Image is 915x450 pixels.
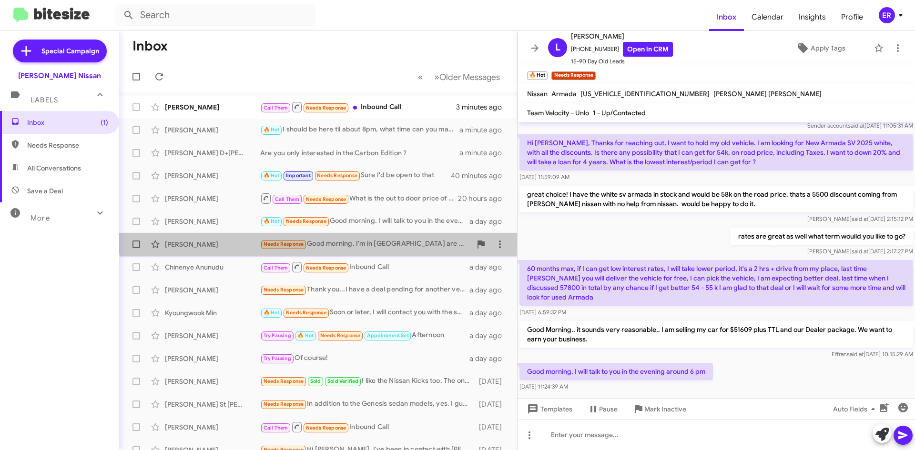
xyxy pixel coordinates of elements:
[260,376,474,387] div: I like the Nissan Kicks too. The only thing holding me back is I owe about $6000 on my 2020 Chevy...
[644,400,686,418] span: Mark Inactive
[439,72,500,82] span: Older Messages
[260,192,458,204] div: What is the out to door price of that Kicks?
[551,71,595,80] small: Needs Response
[264,425,288,431] span: Call Them
[709,3,744,31] a: Inbox
[571,30,673,42] span: [PERSON_NAME]
[551,90,577,98] span: Armada
[525,400,572,418] span: Templates
[260,124,459,135] div: I should be here til about 8pm, what time can you make it by ?
[469,262,509,272] div: a day ago
[264,310,280,316] span: 🔥 Hot
[165,217,260,226] div: [PERSON_NAME]
[165,125,260,135] div: [PERSON_NAME]
[310,378,321,384] span: Sold
[879,7,895,23] div: ER
[30,96,58,104] span: Labels
[791,3,834,31] a: Insights
[27,140,108,150] span: Needs Response
[519,321,913,348] p: Good Morning.. it sounds very reasonable.. I am selling my car for $51609 plus TTL and our Dealer...
[264,127,280,133] span: 🔥 Hot
[527,90,548,98] span: Nissan
[834,3,871,31] span: Profile
[264,355,291,361] span: Try Pausing
[593,109,646,117] span: 1 - Up/Contacted
[474,377,509,386] div: [DATE]
[101,118,108,127] span: (1)
[474,422,509,432] div: [DATE]
[623,42,673,57] a: Open in CRM
[320,332,361,339] span: Needs Response
[871,7,905,23] button: ER
[519,363,713,380] p: Good morning. I will talk to you in the evening around 6 pm
[412,67,429,87] button: Previous
[458,194,509,203] div: 20 hours ago
[13,40,107,62] a: Special Campaign
[264,218,280,224] span: 🔥 Hot
[306,265,346,271] span: Needs Response
[847,350,864,358] span: said at
[260,101,456,113] div: Inbound Call
[297,332,314,339] span: 🔥 Hot
[165,308,260,318] div: Kyoungwook Min
[469,308,509,318] div: a day ago
[306,425,346,431] span: Needs Response
[264,172,280,179] span: 🔥 Hot
[456,102,509,112] div: 3 minutes ago
[27,118,108,127] span: Inbox
[27,163,81,173] span: All Conversations
[580,400,625,418] button: Pause
[18,71,101,80] div: [PERSON_NAME] Nissan
[264,378,304,384] span: Needs Response
[625,400,694,418] button: Mark Inactive
[260,330,469,341] div: Afternoon
[165,285,260,295] div: [PERSON_NAME]
[811,40,845,57] span: Apply Tags
[807,215,913,222] span: [PERSON_NAME] [DATE] 2:15:12 PM
[260,148,459,158] div: Are you only interested in the Carbon Edition ?
[832,350,913,358] span: Effran [DATE] 10:15:29 AM
[165,262,260,272] div: Chinenye Anunudu
[165,171,260,180] div: [PERSON_NAME]
[165,102,260,112] div: [PERSON_NAME]
[260,216,469,227] div: Good morning. I will talk to you in the evening around 6 pm
[413,67,506,87] nav: Page navigation example
[165,331,260,340] div: [PERSON_NAME]
[264,401,304,407] span: Needs Response
[852,248,868,255] span: said at
[469,217,509,226] div: a day ago
[434,71,439,83] span: »
[744,3,791,31] a: Calendar
[260,307,469,318] div: Soon or later, I will contact you with the schedule and appointment.
[518,400,580,418] button: Templates
[286,172,311,179] span: Important
[264,332,291,339] span: Try Pausing
[27,186,63,196] span: Save a Deal
[165,400,260,409] div: [PERSON_NAME] St [PERSON_NAME]
[317,172,357,179] span: Needs Response
[428,67,506,87] button: Next
[519,173,569,180] span: [DATE] 11:59:09 AM
[469,354,509,363] div: a day ago
[807,122,913,129] span: Sender account [DATE] 11:05:31 AM
[165,377,260,386] div: [PERSON_NAME]
[165,240,260,249] div: [PERSON_NAME]
[519,186,913,212] p: great choice! I have the white sv armada in stock and would be 58k on the road price. thats a 550...
[260,170,452,181] div: Sure I'd be open to that
[306,105,346,111] span: Needs Response
[30,214,50,222] span: More
[459,125,509,135] div: a minute ago
[260,353,469,364] div: Of course!
[264,105,288,111] span: Call Them
[469,331,509,340] div: a day ago
[260,284,469,295] div: Thank you...I have a deal pending for another vehicle....
[807,248,913,255] span: [PERSON_NAME] [DATE] 2:17:27 PM
[286,310,326,316] span: Needs Response
[527,71,548,80] small: 🔥 Hot
[519,309,566,316] span: [DATE] 6:59:32 PM
[555,40,560,55] span: L
[519,383,568,390] span: [DATE] 11:24:39 AM
[452,171,509,180] div: 40 minutes ago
